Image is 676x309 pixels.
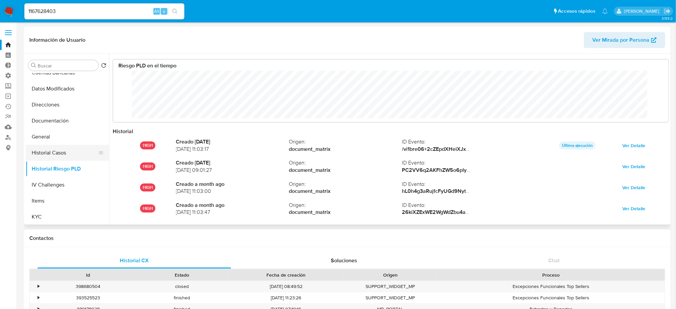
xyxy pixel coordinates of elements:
span: Historial CX [120,257,149,264]
p: HIGH [140,163,155,171]
strong: hL0h4g3aRujfcFyUGd9NytazV4m93pHzOCTsg/0O4T1qOKXImVLlwjO8tFkkrHZrMgX9HmL63tTi95U8Cc8XQw== [402,187,670,195]
a: Notificaciones [602,8,608,14]
p: HIGH [140,141,155,149]
span: Accesos rápidos [558,8,596,15]
p: manuel.flocco@mercadolibre.com [624,8,662,14]
strong: document_matrix [289,145,402,153]
span: Ver Mirada por Persona [593,32,650,48]
div: SUPPORT_WIDGET_MP [344,281,437,292]
span: Origen : [289,181,402,188]
p: Ultima ejecución [559,141,596,149]
button: Ver Detalle [618,161,650,172]
strong: /vi1bre06+2cZEpdXHeiXJxHTZzmWDN+TfjEKzcFa8+FlR4ugMts146AK3QjS6K4XxPwJR52yFd9PTh2TVtf2Q== [402,145,663,153]
a: Salir [664,8,671,15]
button: IV Challenges [26,177,109,193]
span: [DATE] 11:03:47 [176,209,289,216]
div: Fecha de creación [233,272,339,278]
strong: Creado [DATE] [176,159,289,167]
div: Excepciones Funcionales Top Sellers [437,281,665,292]
div: 393525523 [41,292,135,303]
span: Ver Detalle [623,204,646,213]
strong: Riesgo PLD en el tiempo [118,62,176,69]
input: Buscar [38,63,96,69]
div: 398680504 [41,281,135,292]
button: search-icon [168,7,182,16]
button: Documentación [26,113,109,129]
button: Direcciones [26,97,109,113]
span: Ver Detalle [623,141,646,150]
div: Proceso [442,272,660,278]
div: [DATE] 11:23:26 [229,292,344,303]
button: Ver Detalle [618,182,650,193]
span: Ver Detalle [623,183,646,192]
strong: Creado [DATE] [176,138,289,145]
button: Buscar [31,63,36,68]
span: [DATE] 11:03:17 [176,145,289,153]
strong: Creado a month ago [176,202,289,209]
button: Historial Riesgo PLD [26,161,109,177]
button: KYC [26,209,109,225]
strong: Historial [113,127,133,135]
button: Items [26,193,109,209]
span: [DATE] 11:03:00 [176,188,289,195]
span: Ver Detalle [623,162,646,171]
div: Excepciones Funcionales Top Sellers [437,292,665,303]
span: ID Evento : [402,138,515,145]
p: HIGH [140,205,155,213]
span: ID Evento : [402,181,515,188]
div: finished [135,292,229,303]
button: Historial Casos [26,145,104,161]
input: Buscar usuario o caso... [24,7,184,16]
div: • [38,283,39,290]
span: Origen : [289,202,402,209]
div: SUPPORT_WIDGET_MP [344,292,437,303]
strong: 26kiXZExWE2WgWdZbu4aDuVWaJDr0gPE+Gcx/LRseurcd2A5/nHCoee/I0xY9MmsT/HYNIdRHmzbH3KWUq7+QA== [402,208,676,216]
button: General [26,129,109,145]
button: Datos Modificados [26,81,109,97]
span: s [163,8,165,14]
button: Ver Mirada por Persona [584,32,665,48]
button: Volver al orden por defecto [101,63,106,70]
span: Origen : [289,159,402,167]
h1: Información de Usuario [29,37,85,43]
h1: Contactos [29,235,665,242]
strong: Creado a month ago [176,181,289,188]
div: Estado [140,272,224,278]
div: Id [46,272,130,278]
button: Ver Detalle [618,140,650,151]
div: closed [135,281,229,292]
span: [DATE] 09:01:27 [176,167,289,174]
span: Alt [154,8,159,14]
span: Origen : [289,138,402,145]
div: [DATE] 08:49:52 [229,281,344,292]
span: ID Evento : [402,202,515,209]
button: Ver Detalle [618,203,650,214]
div: • [38,295,39,301]
p: HIGH [140,184,155,192]
span: ID Evento : [402,159,515,167]
div: Origen [348,272,433,278]
span: Soluciones [331,257,357,264]
strong: document_matrix [289,209,402,216]
strong: document_matrix [289,167,402,174]
span: Chat [548,257,560,264]
strong: document_matrix [289,188,402,195]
